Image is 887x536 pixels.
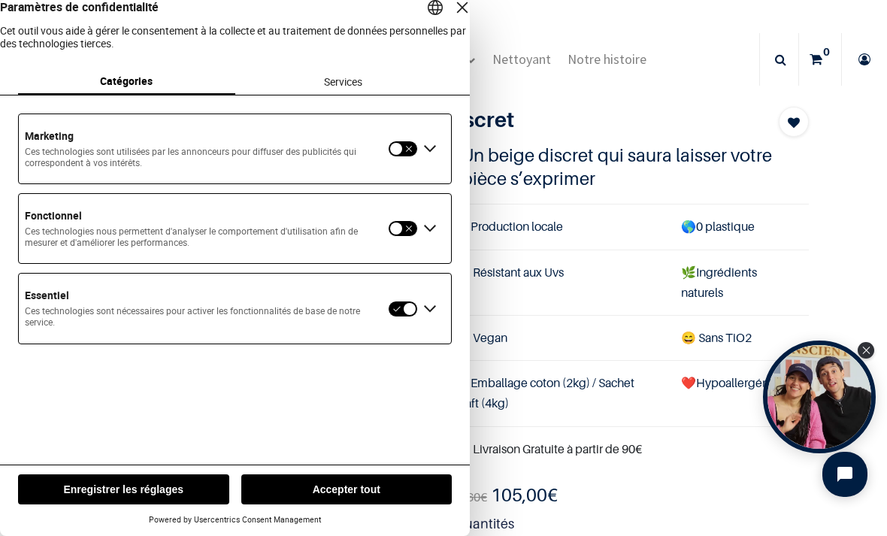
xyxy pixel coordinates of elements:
[491,484,547,506] span: 105,00
[763,341,876,453] div: Open Tolstoy
[763,341,876,453] div: Open Tolstoy widget
[456,265,564,280] span: 💪 Résistant aux Uvs
[462,144,790,190] h4: Un beige discret qui saura laisser votre pièce s’exprimer
[779,107,809,137] button: Add to wishlist
[456,330,507,345] span: 🐰 Vegan
[669,204,809,250] td: 0 plastique
[819,44,834,59] sup: 0
[681,330,705,345] span: 😄 S
[443,204,669,250] td: Production locale
[669,250,809,315] td: Ingrédients naturels
[491,484,558,506] b: €
[799,33,841,86] a: 0
[858,342,874,359] div: Close Tolstoy widget
[681,265,696,280] span: 🌿
[443,107,754,132] h1: Discret
[788,114,800,132] span: Add to wishlist
[568,50,646,68] span: Notre histoire
[492,50,551,68] span: Nettoyant
[456,441,642,456] font: 🎁 Livraison Gratuite à partir de 90€
[443,361,669,426] td: Emballage coton (2kg) / Sachet kraft (4kg)
[763,341,876,453] div: Tolstoy bubble widget
[681,219,696,234] span: 🌎
[810,439,880,510] iframe: Tidio Chat
[669,315,809,360] td: ans TiO2
[669,361,809,426] td: ❤️Hypoallergénique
